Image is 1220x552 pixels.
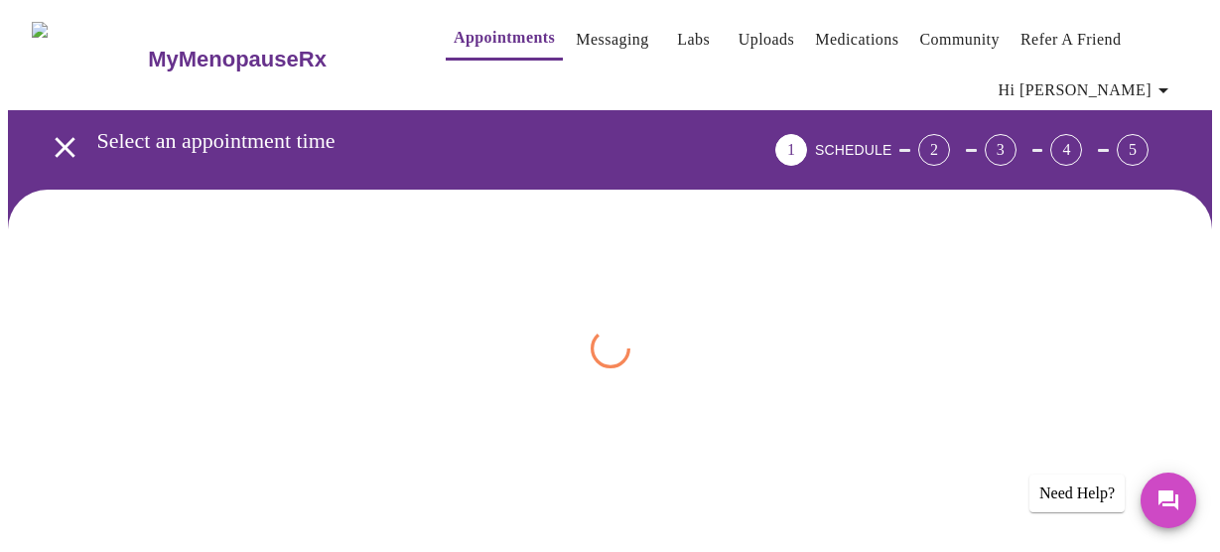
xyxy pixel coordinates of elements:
[446,18,563,61] button: Appointments
[36,118,94,177] button: open drawer
[999,76,1175,104] span: Hi [PERSON_NAME]
[146,25,406,94] a: MyMenopauseRx
[576,26,648,54] a: Messaging
[911,20,1008,60] button: Community
[1117,134,1149,166] div: 5
[815,142,891,158] span: SCHEDULE
[1029,475,1125,512] div: Need Help?
[1013,20,1130,60] button: Refer a Friend
[148,47,327,72] h3: MyMenopauseRx
[991,70,1183,110] button: Hi [PERSON_NAME]
[454,24,555,52] a: Appointments
[1020,26,1122,54] a: Refer a Friend
[919,26,1000,54] a: Community
[775,134,807,166] div: 1
[985,134,1017,166] div: 3
[677,26,710,54] a: Labs
[1141,473,1196,528] button: Messages
[568,20,656,60] button: Messaging
[97,128,665,154] h3: Select an appointment time
[739,26,795,54] a: Uploads
[807,20,906,60] button: Medications
[662,20,726,60] button: Labs
[918,134,950,166] div: 2
[1050,134,1082,166] div: 4
[32,22,146,96] img: MyMenopauseRx Logo
[815,26,898,54] a: Medications
[731,20,803,60] button: Uploads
